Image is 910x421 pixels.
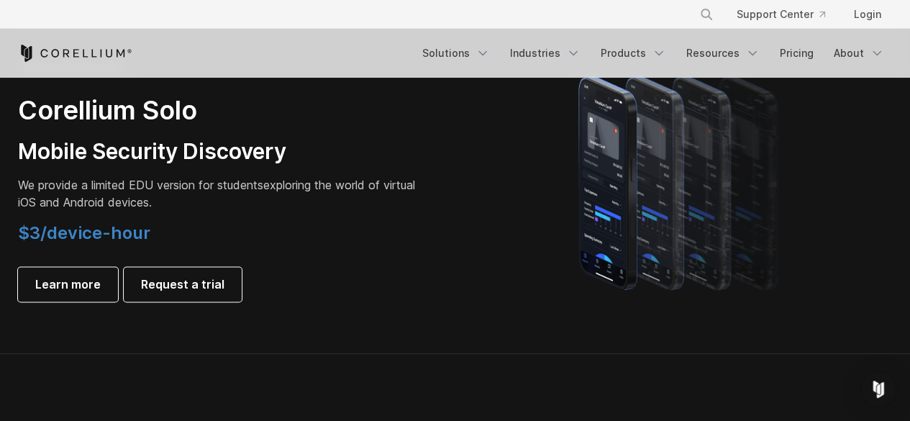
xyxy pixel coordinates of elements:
a: Login [842,1,893,27]
div: Navigation Menu [682,1,893,27]
div: Open Intercom Messenger [861,372,896,407]
a: Resources [678,40,768,66]
a: Products [592,40,675,66]
a: Solutions [414,40,499,66]
a: About [825,40,893,66]
p: exploring the world of virtual iOS and Android devices. [18,176,421,211]
a: Request a trial [124,267,242,302]
span: Request a trial [141,276,224,293]
a: Corellium Home [18,45,132,62]
h3: Mobile Security Discovery [18,138,421,166]
a: Industries [501,40,589,66]
a: Pricing [771,40,822,66]
div: Navigation Menu [414,40,893,66]
a: Learn more [18,267,118,302]
span: $3/device-hour [18,222,150,243]
img: A lineup of four iPhone models becoming more gradient and blurred [550,55,812,307]
h2: Corellium Solo [18,94,421,127]
span: Learn more [35,276,101,293]
button: Search [693,1,719,27]
a: Support Center [725,1,837,27]
span: We provide a limited EDU version for students [18,178,263,192]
